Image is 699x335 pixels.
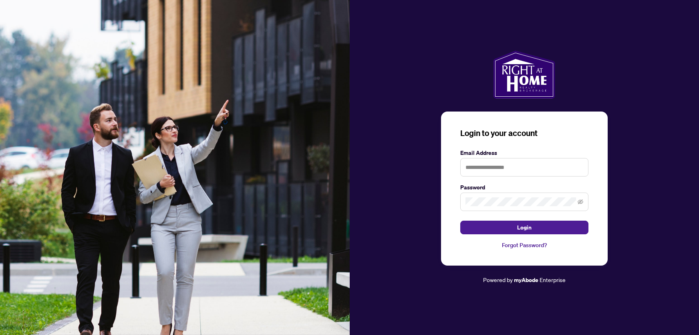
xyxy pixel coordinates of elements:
[493,51,555,99] img: ma-logo
[460,183,588,192] label: Password
[460,221,588,234] button: Login
[460,241,588,250] a: Forgot Password?
[483,276,513,283] span: Powered by
[460,128,588,139] h3: Login to your account
[517,221,532,234] span: Login
[514,276,538,284] a: myAbode
[578,199,583,205] span: eye-invisible
[540,276,566,283] span: Enterprise
[460,148,588,157] label: Email Address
